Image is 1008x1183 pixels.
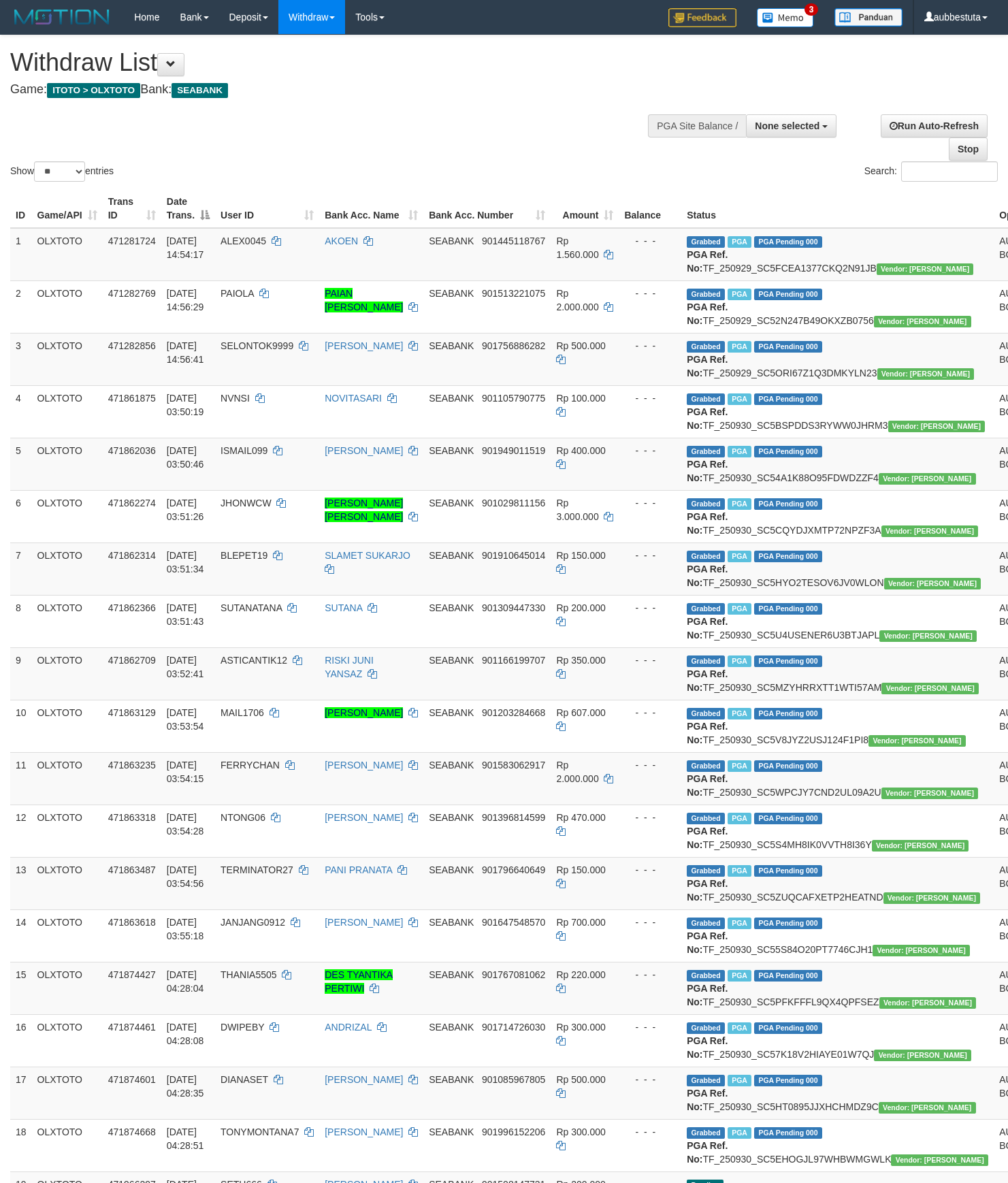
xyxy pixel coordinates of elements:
td: 11 [10,752,32,805]
a: NOVITASARI [325,393,382,404]
span: [DATE] 03:54:15 [167,760,204,784]
span: Copy 901166199707 to clipboard [482,655,545,666]
span: Marked by aubdony [728,918,751,929]
td: TF_250930_SC5BSPDDS3RYWW0JHRM3 [681,385,994,438]
div: - - - [624,706,676,719]
span: THANIA5505 [221,969,276,980]
span: PGA Pending [754,551,822,562]
span: JANJANG0912 [221,917,285,928]
img: panduan.png [834,8,903,27]
div: PGA Site Balance / [648,114,746,137]
span: PAIOLA [221,288,254,299]
span: Vendor URL: https://secure5.1velocity.biz [873,945,970,956]
span: FERRYCHAN [221,760,280,771]
a: ANDRIZAL [325,1022,372,1033]
span: SEABANK [429,393,474,404]
span: Grabbed [687,918,725,929]
span: SEABANK [429,1074,474,1085]
span: PGA Pending [754,603,822,615]
a: RISKI JUNI YANSAZ [325,655,374,679]
span: [DATE] 03:50:46 [167,445,204,470]
th: Bank Acc. Number: activate to sort column ascending [423,189,551,228]
span: Copy 901647548570 to clipboard [482,917,545,928]
a: Stop [949,137,988,161]
div: - - - [624,653,676,667]
span: SEABANK [429,550,474,561]
b: PGA Ref. No: [687,930,728,955]
img: Feedback.jpg [668,8,736,27]
span: SELONTOK9999 [221,340,293,351]
span: Marked by aubdony [728,970,751,982]
span: 471862366 [108,602,156,613]
td: TF_250930_SC54A1K88O95FDWDZZF4 [681,438,994,490]
span: [DATE] 03:51:26 [167,498,204,522]
span: Vendor URL: https://secure5.1velocity.biz [874,1050,971,1061]
span: DWIPEBY [221,1022,264,1033]
a: [PERSON_NAME] [325,1074,403,1085]
span: 471874461 [108,1022,156,1033]
b: PGA Ref. No: [687,459,728,483]
span: Rp 470.000 [556,812,605,823]
span: Copy 901396814599 to clipboard [482,812,545,823]
span: Rp 500.000 [556,340,605,351]
span: SEABANK [429,812,474,823]
span: Marked by aubdony [728,655,751,667]
h4: Game: Bank: [10,83,658,97]
span: [DATE] 03:53:54 [167,707,204,732]
div: - - - [624,496,676,510]
span: 471874427 [108,969,156,980]
span: NTONG06 [221,812,265,823]
th: Date Trans.: activate to sort column descending [161,189,215,228]
th: Bank Acc. Name: activate to sort column ascending [319,189,423,228]
b: PGA Ref. No: [687,1088,728,1112]
span: Grabbed [687,1022,725,1034]
span: TERMINATOR27 [221,864,293,875]
span: PGA Pending [754,498,822,510]
td: OLXTOTO [32,490,103,542]
span: Vendor URL: https://secure5.1velocity.biz [881,525,979,537]
span: Grabbed [687,236,725,248]
span: Vendor URL: https://secure5.1velocity.biz [868,735,966,747]
b: PGA Ref. No: [687,302,728,326]
span: Rp 220.000 [556,969,605,980]
td: 5 [10,438,32,490]
span: Rp 350.000 [556,655,605,666]
span: Rp 100.000 [556,393,605,404]
span: Copy 901029811156 to clipboard [482,498,545,508]
td: OLXTOTO [32,909,103,962]
td: TF_250930_SC5S4MH8IK0VVTH8I36Y [681,805,994,857]
span: Rp 1.560.000 [556,236,598,260]
td: 6 [10,490,32,542]
b: PGA Ref. No: [687,406,728,431]
span: 471863318 [108,812,156,823]
span: Marked by aubdony [728,1075,751,1086]
span: SEABANK [429,445,474,456]
span: PGA Pending [754,918,822,929]
a: [PERSON_NAME] [325,340,403,351]
span: Copy 901309447330 to clipboard [482,602,545,613]
span: Copy 901949011519 to clipboard [482,445,545,456]
span: ALEX0045 [221,236,266,246]
td: OLXTOTO [32,1067,103,1119]
span: SEABANK [429,236,474,246]
b: PGA Ref. No: [687,354,728,378]
b: PGA Ref. No: [687,249,728,274]
span: SUTANATANA [221,602,282,613]
span: [DATE] 03:51:34 [167,550,204,574]
td: TF_250930_SC5U4USENER6U3BTJAPL [681,595,994,647]
span: Rp 2.000.000 [556,288,598,312]
select: Showentries [34,161,85,182]
span: Copy 901796640649 to clipboard [482,864,545,875]
a: SLAMET SUKARJO [325,550,410,561]
span: Marked by aubdony [728,498,751,510]
span: PGA Pending [754,708,822,719]
td: TF_250930_SC55S84O20PT7746CJH1 [681,909,994,962]
span: Rp 500.000 [556,1074,605,1085]
span: SEABANK [429,969,474,980]
div: - - - [624,549,676,562]
span: 471863618 [108,917,156,928]
td: 2 [10,280,32,333]
span: Rp 400.000 [556,445,605,456]
td: TF_250929_SC5ORI67Z1Q3DMKYLN23 [681,333,994,385]
span: Vendor URL: https://secure5.1velocity.biz [879,997,977,1009]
